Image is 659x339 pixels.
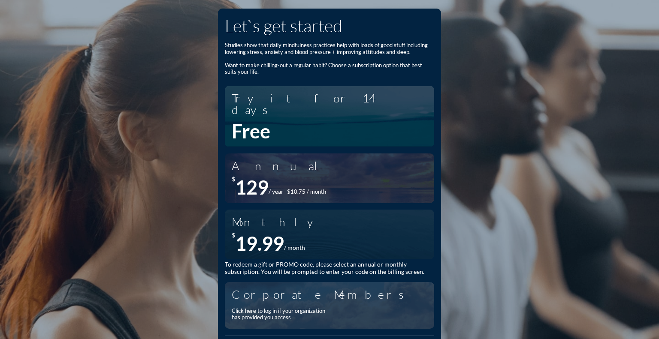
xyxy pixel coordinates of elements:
div: Corporate Members [232,288,420,300]
div: 19.99 [235,232,284,255]
div: / month [284,244,305,252]
div: To redeem a gift or PROMO code, please select an annual or monthly subscription. You will be prom... [225,261,434,276]
div: Monthly [232,216,319,228]
div: 129 [235,176,269,199]
div: / year [269,188,284,195]
h1: Let`s get started [225,15,434,36]
div: $ [232,176,235,199]
div: Click here to log in if your organization has provided you access [232,308,330,321]
div: $ [232,232,235,255]
div: Studies show that daily mindfulness practices help with loads of good stuff including lowering st... [225,42,434,75]
div: Free [232,120,270,143]
div: Annual [232,160,327,171]
div: $10.75 / month [287,189,326,195]
div: Try it for 14 days [232,92,427,115]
